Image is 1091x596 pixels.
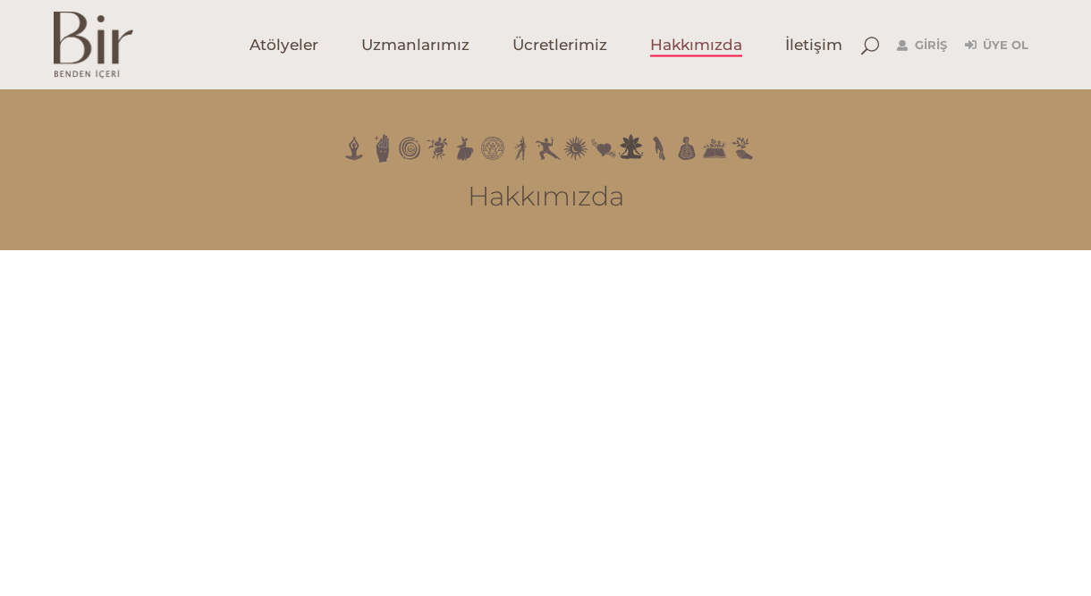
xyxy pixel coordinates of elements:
span: Atölyeler [249,35,318,55]
span: Hakkımızda [650,35,742,55]
h3: Hakkımızda [107,180,984,213]
span: İletişim [785,35,842,55]
a: Giriş [897,35,947,56]
span: Ücretlerimiz [512,35,607,55]
span: Uzmanlarımız [361,35,469,55]
a: Üye Ol [965,35,1028,56]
